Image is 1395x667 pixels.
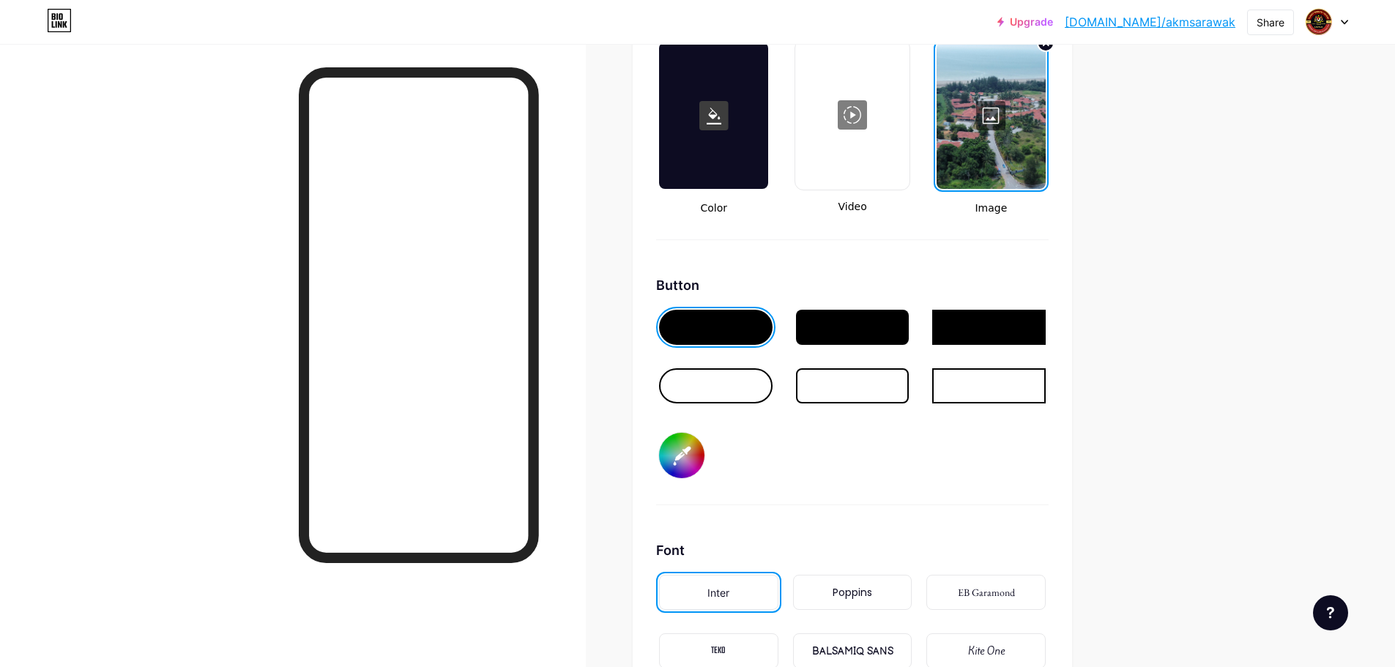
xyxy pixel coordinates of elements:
[656,275,1049,295] div: Button
[1305,8,1333,36] img: akmsarawak
[958,585,1015,600] div: EB Garamond
[711,644,726,659] div: TEKO
[656,540,1049,560] div: Font
[795,199,909,215] span: Video
[997,16,1053,28] a: Upgrade
[812,644,893,659] div: BALSAMIQ SANS
[656,201,771,216] span: Color
[833,585,872,600] div: Poppins
[1257,15,1284,30] div: Share
[707,585,729,600] div: Inter
[1065,13,1235,31] a: [DOMAIN_NAME]/akmsarawak
[934,201,1049,216] span: Image
[968,644,1005,659] div: Kite One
